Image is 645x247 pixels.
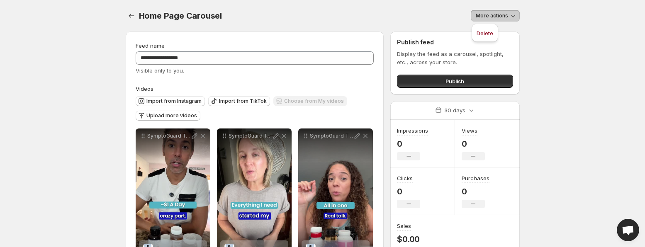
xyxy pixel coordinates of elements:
p: Display the feed as a carousel, spotlight, etc., across your store. [397,50,513,66]
p: 0 [462,139,485,149]
button: Delete feed [474,26,496,39]
h3: Sales [397,222,411,230]
p: SymptoGuard Testimonial_1v3 [310,133,353,139]
p: 0 [462,186,489,196]
div: Open chat [617,219,639,241]
span: Delete [477,30,493,36]
span: Import from Instagram [146,98,202,104]
button: Settings [126,10,137,22]
button: More actions [471,10,520,22]
span: Publish [445,77,464,85]
span: Feed name [136,42,165,49]
span: Home Page Carousel [139,11,222,21]
h2: Publish feed [397,38,513,46]
button: Publish [397,75,513,88]
p: 0 [397,139,428,149]
h3: Clicks [397,174,413,182]
button: Upload more videos [136,111,200,121]
p: 0 [397,186,420,196]
p: SymptoGuard Testimonial_2v3 [229,133,272,139]
button: Import from TikTok [208,96,270,106]
span: Visible only to you. [136,67,184,74]
p: 30 days [444,106,465,114]
p: SymptoGuard Testimonial_3 v3 [147,133,190,139]
h3: Purchases [462,174,489,182]
span: Videos [136,85,153,92]
span: Upload more videos [146,112,197,119]
h3: Impressions [397,126,428,135]
span: More actions [476,12,508,19]
span: Import from TikTok [219,98,267,104]
h3: Views [462,126,477,135]
button: Import from Instagram [136,96,205,106]
p: $0.00 [397,234,420,244]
